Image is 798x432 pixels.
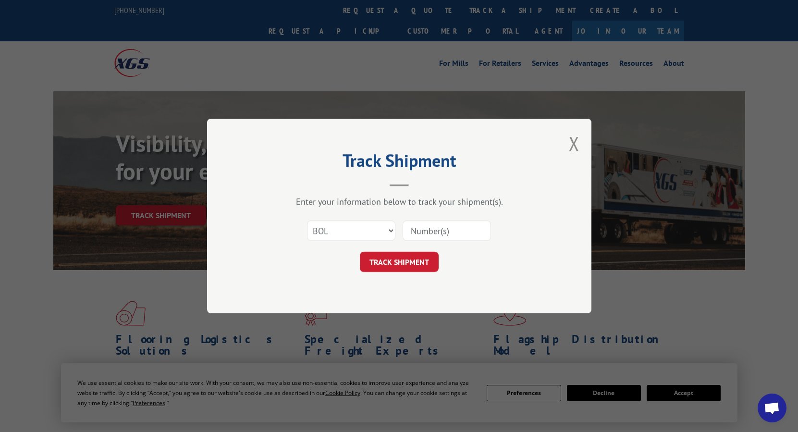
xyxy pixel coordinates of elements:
input: Number(s) [403,221,491,241]
button: Close modal [569,131,579,156]
div: Open chat [758,394,786,422]
h2: Track Shipment [255,154,543,172]
button: TRACK SHIPMENT [360,252,439,272]
div: Enter your information below to track your shipment(s). [255,196,543,207]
